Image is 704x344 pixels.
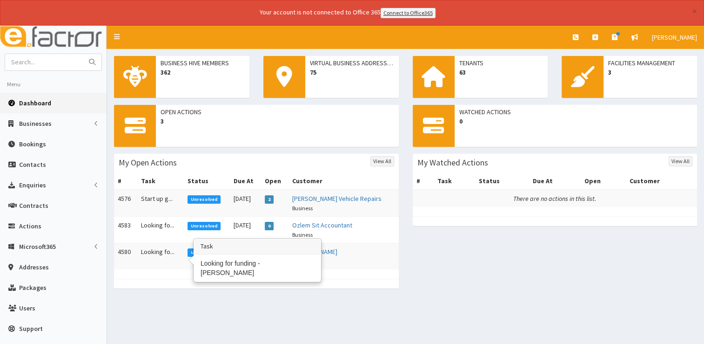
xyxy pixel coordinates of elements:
span: 0 [265,222,274,230]
td: [DATE] [230,190,261,217]
th: # [114,172,137,190]
th: Open [261,172,288,190]
td: Start up g... [137,190,184,217]
a: [PERSON_NAME] Vehicle Repairs [292,194,381,203]
th: Customer [288,172,398,190]
span: Business Hive Members [161,58,245,68]
td: [DATE] [230,216,261,243]
span: Users [19,304,35,312]
small: Business [292,231,312,238]
span: 2 [265,195,274,204]
span: Unresolved [188,248,221,257]
span: 362 [161,68,245,77]
a: View All [669,156,692,166]
span: Open Actions [161,107,394,117]
a: Ozlem Sit Accountant [292,221,352,229]
span: Contacts [19,160,46,169]
span: 3 [161,117,394,126]
span: 75 [310,68,394,77]
td: Looking fo... [137,243,184,269]
a: Connect to Office365 [381,8,436,18]
span: Packages [19,283,47,292]
span: 3 [608,68,692,77]
span: Addresses [19,263,49,271]
th: Due At [230,172,261,190]
h3: My Open Actions [119,158,177,167]
span: Bookings [19,140,46,148]
th: Open [581,172,626,190]
th: # [413,172,434,190]
th: Due At [529,172,581,190]
div: Looking for funding - [PERSON_NAME] [194,255,321,282]
i: There are no actions in this list. [513,194,596,203]
td: 4576 [114,190,137,217]
h3: Task [194,239,321,254]
th: Status [475,172,529,190]
span: Unresolved [188,222,221,230]
div: Your account is not connected to Office 365 [75,7,620,18]
td: Looking fo... [137,216,184,243]
span: [PERSON_NAME] [652,33,697,41]
th: Customer [626,172,697,190]
span: Watched Actions [459,107,693,117]
th: Status [184,172,230,190]
button: × [692,7,697,16]
a: [PERSON_NAME] [645,26,704,49]
span: 63 [459,68,543,77]
th: Task [434,172,475,190]
th: Task [137,172,184,190]
span: Tenants [459,58,543,68]
span: Virtual Business Addresses [310,58,394,68]
span: Support [19,324,43,333]
span: Facilities Management [608,58,692,68]
td: 4583 [114,216,137,243]
span: Unresolved [188,195,221,204]
span: Businesses [19,119,52,128]
span: Contracts [19,201,48,210]
a: View All [370,156,394,166]
span: Dashboard [19,99,51,107]
td: 4580 [114,243,137,269]
small: Business [292,205,312,212]
span: Enquiries [19,181,46,189]
input: Search... [5,54,83,70]
span: Actions [19,222,41,230]
h3: My Watched Actions [417,158,488,167]
span: 0 [459,117,693,126]
span: Microsoft365 [19,242,56,251]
